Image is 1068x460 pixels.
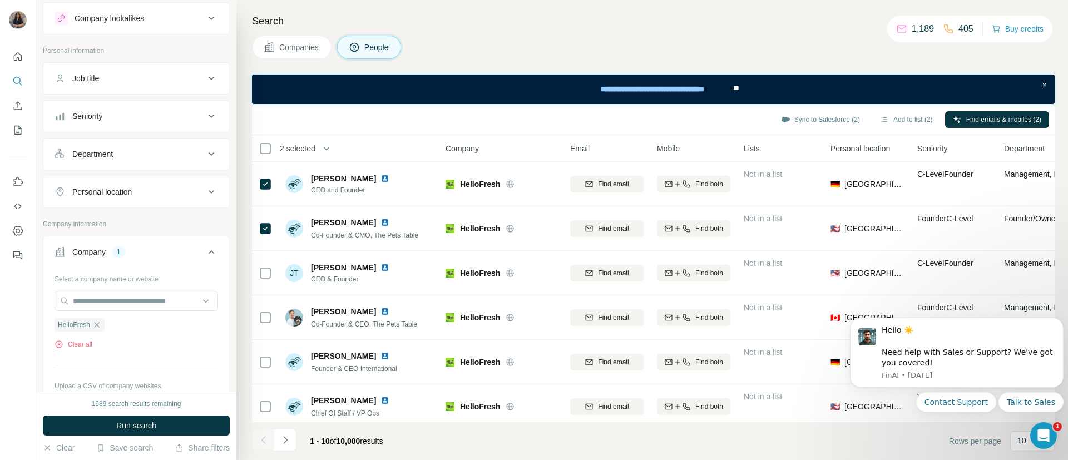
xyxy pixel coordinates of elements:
span: [PERSON_NAME] [311,350,376,362]
p: Company information [43,219,230,229]
button: Share filters [175,442,230,453]
span: Founder C-Level [917,214,973,223]
button: Find both [657,354,730,370]
img: LinkedIn logo [380,307,389,316]
p: Your list is private and won't be saved or shared. [55,391,218,401]
span: CEO & Founder [311,274,394,284]
span: Lists [744,143,760,154]
span: Department [1004,143,1045,154]
img: Logo of HelloFresh [446,224,454,233]
span: 🇨🇦 [830,312,840,323]
img: LinkedIn logo [380,352,389,360]
div: JT [285,264,303,282]
span: HelloFresh [460,268,500,279]
button: Clear all [55,339,92,349]
p: 405 [958,22,973,36]
span: [GEOGRAPHIC_DATA] [844,223,904,234]
button: Buy credits [992,21,1044,37]
span: Founder & CEO International [311,365,397,373]
p: Upload a CSV of company websites. [55,381,218,391]
span: Mobile [657,143,680,154]
button: Department [43,141,229,167]
span: Not in a list [744,259,782,268]
span: C-Level Founder [917,170,973,179]
p: 1,189 [912,22,934,36]
span: 🇩🇪 [830,179,840,190]
span: Chief Of Staff / VP Ops [311,409,379,417]
span: Find email [598,357,629,367]
span: CEO and Founder [311,185,394,195]
span: HelloFresh [460,312,500,323]
button: Seniority [43,103,229,130]
span: Not in a list [744,348,782,357]
img: Avatar [285,309,303,327]
span: [PERSON_NAME] [311,262,376,273]
button: Find email [570,398,644,415]
button: Save search [96,442,153,453]
span: Find both [695,224,723,234]
span: HelloFresh [58,320,90,330]
span: Personal location [830,143,890,154]
span: Find both [695,179,723,189]
span: Founder C-Level [917,303,973,312]
span: HelloFresh [460,357,500,368]
span: Companies [279,42,320,53]
span: Email [570,143,590,154]
span: Find email [598,179,629,189]
img: LinkedIn logo [380,396,389,405]
span: 🇺🇸 [830,401,840,412]
span: Find email [598,313,629,323]
button: Navigate to next page [274,429,296,451]
button: Find email [570,176,644,192]
p: Personal information [43,46,230,56]
span: C-Level Founder [917,259,973,268]
img: Logo of HelloFresh [446,180,454,189]
button: Find both [657,176,730,192]
div: Department [72,149,113,160]
span: [PERSON_NAME] [311,217,376,228]
img: Avatar [285,398,303,416]
span: HelloFresh [460,223,500,234]
div: 1 [112,247,125,257]
div: Company lookalikes [75,13,144,24]
img: LinkedIn logo [380,218,389,227]
span: 🇺🇸 [830,223,840,234]
button: Find both [657,309,730,326]
div: Seniority [72,111,102,122]
button: Find email [570,220,644,237]
span: 🇩🇪 [830,357,840,368]
span: Find email [598,268,629,278]
button: Company1 [43,239,229,270]
span: [GEOGRAPHIC_DATA] [844,401,904,412]
button: Use Surfe API [9,196,27,216]
iframe: Intercom notifications message [845,304,1068,454]
img: LinkedIn logo [380,174,389,183]
span: Seniority [917,143,947,154]
div: Company [72,246,106,258]
span: Find both [695,268,723,278]
button: Search [9,71,27,91]
span: Not in a list [744,303,782,312]
span: HelloFresh [460,401,500,412]
span: [GEOGRAPHIC_DATA] [844,179,904,190]
h4: Search [252,13,1055,29]
span: People [364,42,390,53]
button: Find both [657,265,730,281]
button: Clear [43,442,75,453]
span: Not in a list [744,392,782,401]
span: Find both [695,402,723,412]
img: Logo of HelloFresh [446,358,454,367]
iframe: Intercom live chat [1030,422,1057,449]
img: Logo of HelloFresh [446,313,454,322]
button: Find email [570,354,644,370]
div: Job title [72,73,99,84]
span: results [310,437,383,446]
img: Avatar [285,353,303,371]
